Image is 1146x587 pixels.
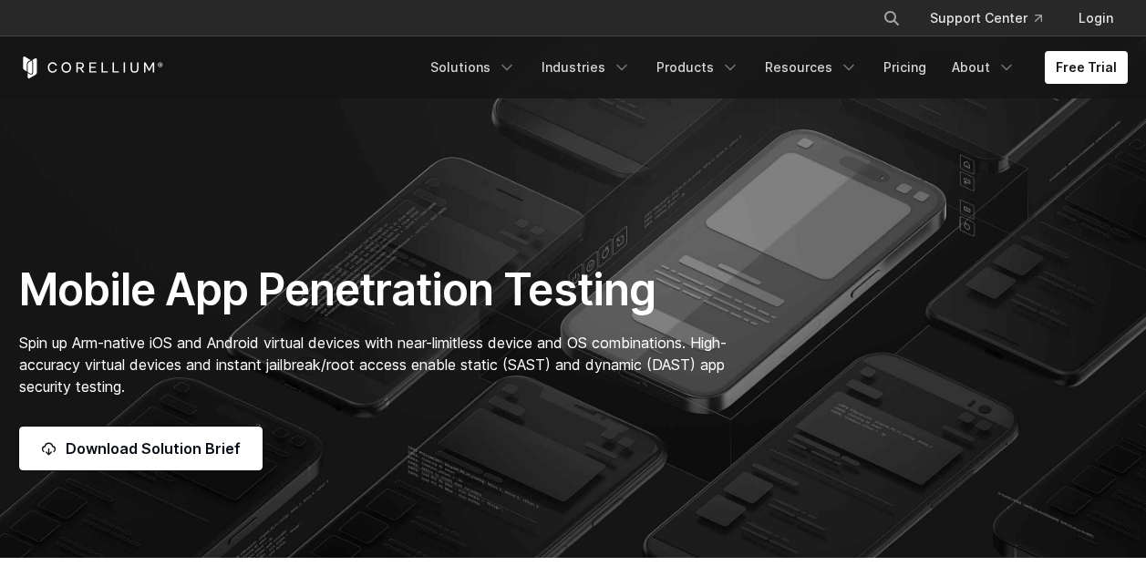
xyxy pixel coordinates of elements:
a: Login [1064,2,1128,35]
h1: Mobile App Penetration Testing [19,263,746,317]
span: Spin up Arm-native iOS and Android virtual devices with near-limitless device and OS combinations... [19,334,727,396]
div: Navigation Menu [419,51,1128,84]
a: Corellium Home [19,57,164,78]
a: Industries [531,51,642,84]
a: Products [645,51,750,84]
a: About [941,51,1027,84]
a: Support Center [915,2,1057,35]
a: Free Trial [1045,51,1128,84]
a: Pricing [872,51,937,84]
button: Search [875,2,908,35]
a: Download Solution Brief [19,427,263,470]
div: Navigation Menu [861,2,1128,35]
span: Download Solution Brief [66,438,241,459]
a: Solutions [419,51,527,84]
a: Resources [754,51,869,84]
